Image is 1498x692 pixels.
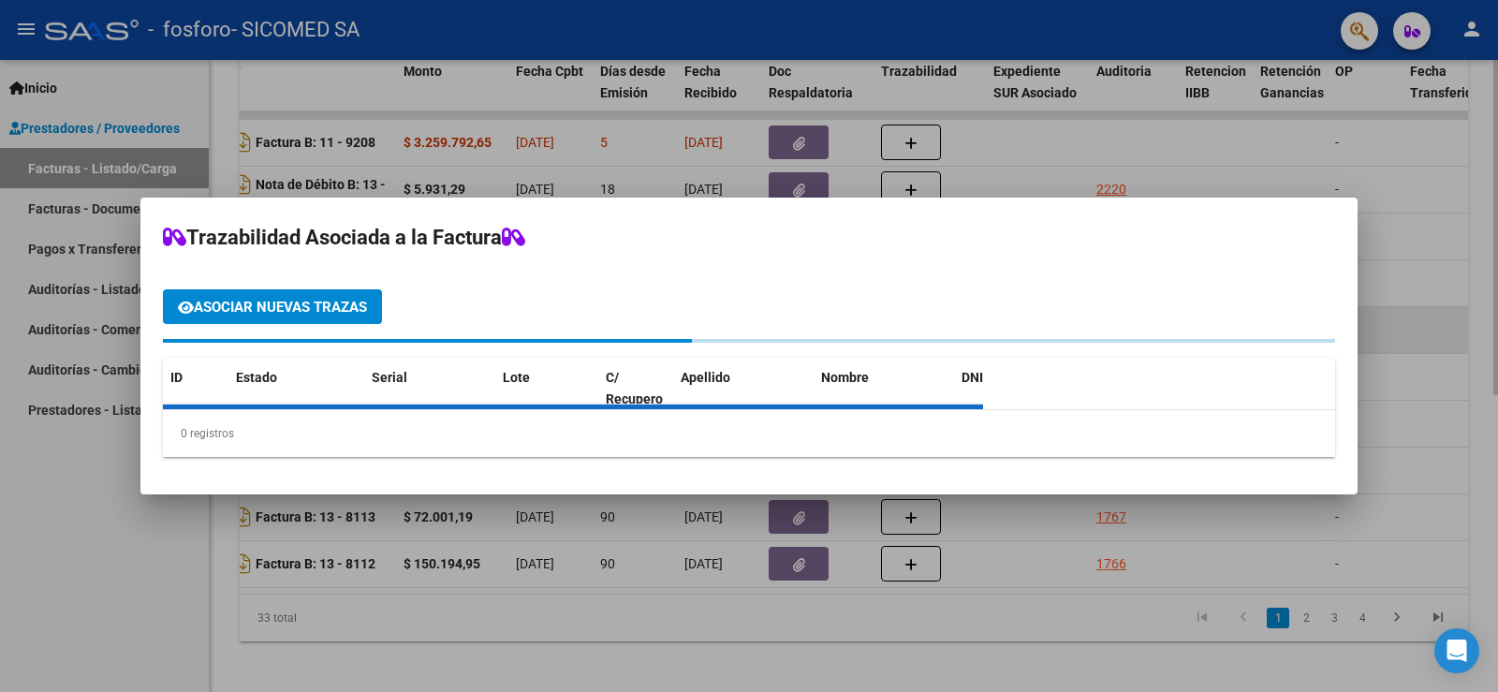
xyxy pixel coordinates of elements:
[364,358,495,420] datatable-header-cell: Serial
[163,220,1335,256] h2: Trazabilidad Asociada a la Factura
[194,299,367,316] span: Asociar nuevas trazas
[673,358,814,420] datatable-header-cell: Apellido
[1434,628,1479,673] div: Open Intercom Messenger
[495,358,598,420] datatable-header-cell: Lote
[962,370,983,385] span: DNI
[954,358,1057,420] datatable-header-cell: DNI
[681,370,730,385] span: Apellido
[372,370,407,385] span: Serial
[163,289,382,324] button: Asociar nuevas trazas
[170,370,183,385] span: ID
[814,358,954,420] datatable-header-cell: Nombre
[228,358,364,420] datatable-header-cell: Estado
[163,410,1335,457] div: 0 registros
[163,358,228,420] datatable-header-cell: ID
[503,370,530,385] span: Lote
[606,370,663,406] span: C/ Recupero
[821,370,869,385] span: Nombre
[236,370,277,385] span: Estado
[598,358,673,420] datatable-header-cell: C/ Recupero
